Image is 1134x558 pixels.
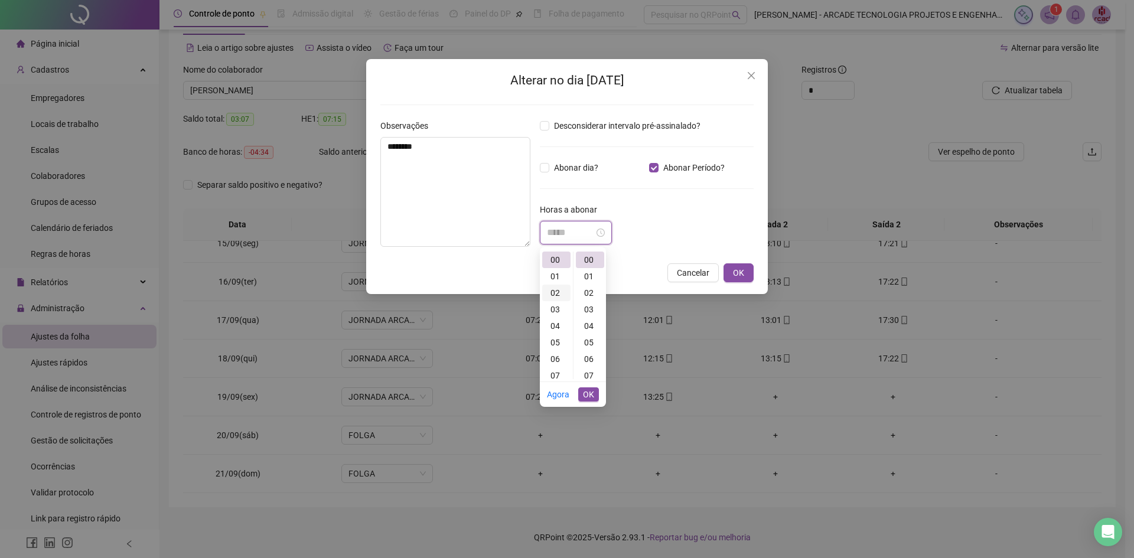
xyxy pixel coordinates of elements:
[547,390,569,399] a: Agora
[742,66,761,85] button: Close
[542,318,571,334] div: 04
[1094,518,1122,546] div: Open Intercom Messenger
[578,387,599,402] button: OK
[677,266,709,279] span: Cancelar
[576,268,604,285] div: 01
[542,268,571,285] div: 01
[542,351,571,367] div: 06
[724,263,754,282] button: OK
[549,119,705,132] span: Desconsiderar intervalo pré-assinalado?
[747,71,756,80] span: close
[667,263,719,282] button: Cancelar
[733,266,744,279] span: OK
[576,301,604,318] div: 03
[659,161,729,174] span: Abonar Período?
[540,203,605,216] label: Horas a abonar
[380,71,754,90] h2: Alterar no dia [DATE]
[576,351,604,367] div: 06
[542,301,571,318] div: 03
[380,119,436,132] label: Observações
[542,334,571,351] div: 05
[542,367,571,384] div: 07
[542,252,571,268] div: 00
[576,367,604,384] div: 07
[576,252,604,268] div: 00
[542,285,571,301] div: 02
[583,388,594,401] span: OK
[549,161,603,174] span: Abonar dia?
[576,285,604,301] div: 02
[576,334,604,351] div: 05
[576,318,604,334] div: 04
